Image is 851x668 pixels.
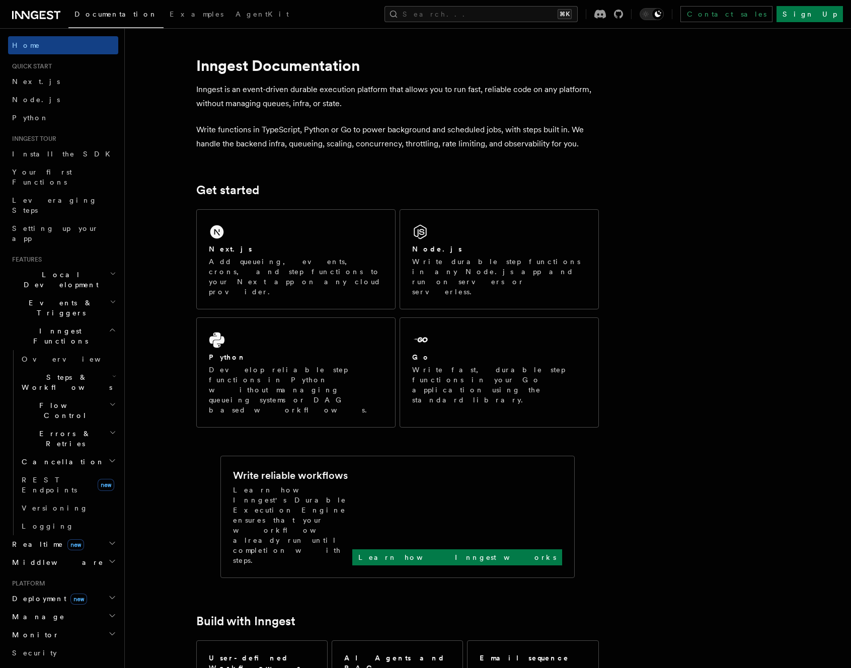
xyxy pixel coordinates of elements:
span: Flow Control [18,400,109,421]
p: Write durable step functions in any Node.js app and run on servers or serverless. [412,257,586,297]
h1: Inngest Documentation [196,56,599,74]
span: Events & Triggers [8,298,110,318]
a: Sign Up [777,6,843,22]
span: Local Development [8,270,110,290]
a: Setting up your app [8,219,118,247]
span: Middleware [8,557,104,567]
a: REST Endpointsnew [18,471,118,499]
span: Platform [8,579,45,588]
a: Contact sales [680,6,772,22]
h2: Go [412,352,430,362]
a: Build with Inngest [196,614,295,628]
span: Versioning [22,504,88,512]
span: Home [12,40,40,50]
a: AgentKit [229,3,295,27]
a: Your first Functions [8,163,118,191]
h2: Python [209,352,246,362]
span: Inngest Functions [8,326,109,346]
span: Your first Functions [12,168,72,186]
a: Node.js [8,91,118,109]
p: Inngest is an event-driven durable execution platform that allows you to run fast, reliable code ... [196,82,599,111]
a: Versioning [18,499,118,517]
a: Get started [196,183,259,197]
span: Overview [22,355,125,363]
button: Middleware [8,553,118,571]
a: Install the SDK [8,145,118,163]
span: Python [12,114,49,122]
a: GoWrite fast, durable step functions in your Go application using the standard library. [400,317,599,428]
a: Overview [18,350,118,368]
span: new [98,479,114,491]
span: Security [12,649,57,657]
button: Cancellation [18,453,118,471]
span: Logging [22,522,74,530]
button: Flow Control [18,396,118,425]
span: Deployment [8,594,87,604]
button: Steps & Workflows [18,368,118,396]
span: new [67,539,84,550]
span: Inngest tour [8,135,56,143]
span: Node.js [12,96,60,104]
button: Events & Triggers [8,294,118,322]
button: Manage [8,608,118,626]
button: Monitor [8,626,118,644]
span: REST Endpoints [22,476,77,494]
h2: Email sequence [480,653,569,663]
button: Local Development [8,266,118,294]
button: Search...⌘K [384,6,578,22]
a: Next.jsAdd queueing, events, crons, and step functions to your Next app on any cloud provider. [196,209,396,309]
h2: Write reliable workflows [233,468,348,482]
a: Home [8,36,118,54]
a: Documentation [68,3,164,28]
a: PythonDevelop reliable step functions in Python without managing queueing systems or DAG based wo... [196,317,396,428]
span: Leveraging Steps [12,196,97,214]
p: Develop reliable step functions in Python without managing queueing systems or DAG based workflows. [209,365,383,415]
span: Monitor [8,630,59,640]
h2: Next.js [209,244,252,254]
span: Errors & Retries [18,429,109,449]
a: Learn how Inngest works [352,549,562,565]
a: Logging [18,517,118,535]
p: Write functions in TypeScript, Python or Go to power background and scheduled jobs, with steps bu... [196,123,599,151]
button: Inngest Functions [8,322,118,350]
span: Documentation [74,10,158,18]
span: Next.js [12,77,60,86]
p: Write fast, durable step functions in your Go application using the standard library. [412,365,586,405]
span: new [70,594,87,605]
button: Deploymentnew [8,590,118,608]
a: Leveraging Steps [8,191,118,219]
span: Setting up your app [12,224,99,242]
div: Inngest Functions [8,350,118,535]
button: Realtimenew [8,535,118,553]
a: Python [8,109,118,127]
span: Manage [8,612,65,622]
a: Node.jsWrite durable step functions in any Node.js app and run on servers or serverless. [400,209,599,309]
span: Quick start [8,62,52,70]
span: Examples [170,10,223,18]
h2: Node.js [412,244,462,254]
a: Next.js [8,72,118,91]
a: Security [8,644,118,662]
p: Learn how Inngest works [358,552,556,562]
p: Add queueing, events, crons, and step functions to your Next app on any cloud provider. [209,257,383,297]
button: Errors & Retries [18,425,118,453]
span: Install the SDK [12,150,116,158]
span: Steps & Workflows [18,372,112,392]
span: AgentKit [236,10,289,18]
span: Realtime [8,539,84,549]
p: Learn how Inngest's Durable Execution Engine ensures that your workflow already run until complet... [233,485,352,565]
span: Cancellation [18,457,105,467]
button: Toggle dark mode [640,8,664,20]
a: Examples [164,3,229,27]
span: Features [8,256,42,264]
kbd: ⌘K [558,9,572,19]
